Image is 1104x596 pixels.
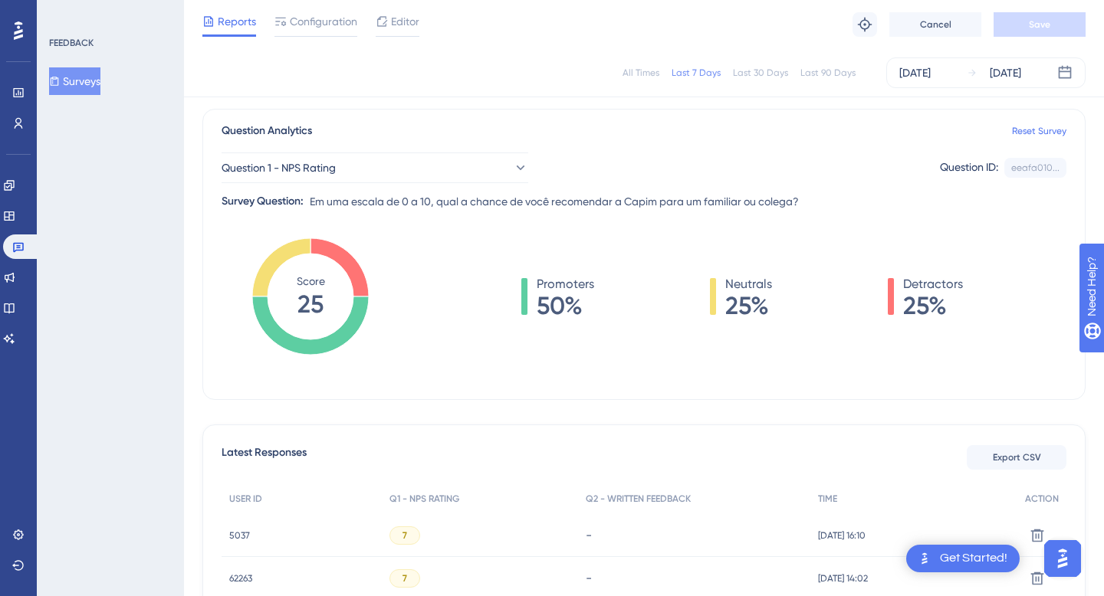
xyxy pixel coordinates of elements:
span: 50% [537,293,594,318]
div: [DATE] [899,64,931,82]
span: Save [1029,18,1050,31]
a: Reset Survey [1012,125,1066,137]
div: Get Started! [940,550,1007,567]
div: - [586,571,803,585]
span: Q1 - NPS RATING [389,493,459,505]
iframe: UserGuiding AI Assistant Launcher [1040,535,1086,581]
span: Editor [391,12,419,31]
span: Detractors [903,275,963,293]
img: launcher-image-alternative-text [915,549,934,568]
div: - [586,528,803,542]
div: Last 7 Days [672,67,721,79]
span: Promoters [537,275,594,293]
span: Configuration [290,12,357,31]
span: 62263 [229,572,252,585]
div: Question ID: [940,158,998,178]
div: Open Get Started! checklist [906,545,1020,572]
span: 25% [903,293,963,318]
div: Last 30 Days [733,67,788,79]
span: ACTION [1025,493,1059,505]
span: Cancel [920,18,951,31]
span: 7 [402,529,407,542]
tspan: 25 [297,290,324,319]
span: Need Help? [36,4,96,22]
tspan: Score [297,275,325,287]
div: Survey Question: [222,192,304,211]
button: Surveys [49,67,100,95]
span: Question 1 - NPS Rating [222,159,336,177]
div: Last 90 Days [800,67,856,79]
span: [DATE] 14:02 [818,572,868,585]
div: FEEDBACK [49,37,94,49]
span: Q2 - WRITTEN FEEDBACK [586,493,691,505]
span: Latest Responses [222,444,307,471]
div: eeafa010... [1011,162,1060,174]
span: Export CSV [993,451,1041,463]
button: Cancel [889,12,981,37]
div: [DATE] [990,64,1021,82]
span: [DATE] 16:10 [818,529,866,542]
div: All Times [623,67,659,79]
button: Export CSV [967,445,1066,470]
span: Neutrals [725,275,772,293]
span: USER ID [229,493,262,505]
button: Save [994,12,1086,37]
span: TIME [818,493,837,505]
span: 5037 [229,529,250,542]
span: Question Analytics [222,122,312,140]
span: 25% [725,293,772,318]
span: Em uma escala de 0 a 10, qual a chance de você recomendar a Capim para um familiar ou colega? [310,192,799,211]
button: Question 1 - NPS Rating [222,152,528,183]
span: Reports [218,12,256,31]
span: 7 [402,572,407,585]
